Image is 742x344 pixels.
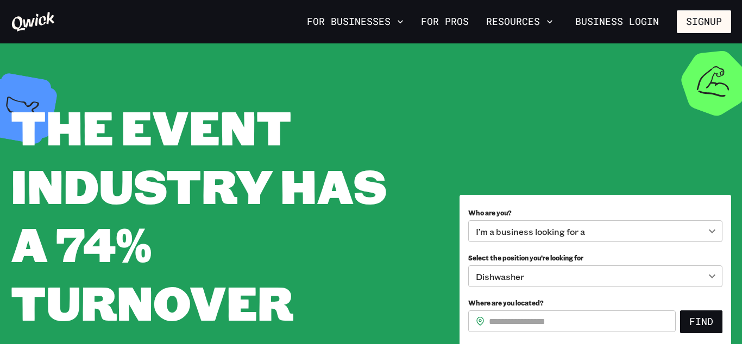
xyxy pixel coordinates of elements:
button: For Businesses [303,12,408,31]
button: Find [680,310,722,333]
span: Where are you located? [468,298,544,307]
span: Select the position you’re looking for [468,253,583,262]
a: For Pros [417,12,473,31]
span: Who are you? [468,208,512,217]
a: Business Login [566,10,668,33]
button: Resources [482,12,557,31]
button: Signup [677,10,731,33]
div: Dishwasher [468,265,722,287]
div: I’m a business looking for a [468,220,722,242]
